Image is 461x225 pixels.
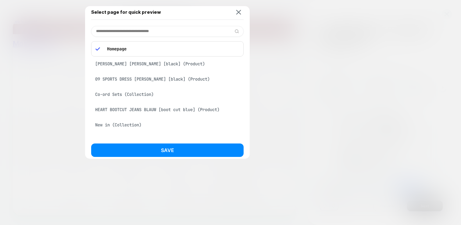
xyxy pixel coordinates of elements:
[236,9,237,16] div: :
[222,9,234,14] div: 15
[95,47,100,51] img: blue checkmark
[91,9,161,15] span: Select page for quick preview
[91,119,244,131] div: New in (Collection)
[104,46,239,52] p: Homepage
[91,73,244,85] div: 09 SPORTS DRESS [PERSON_NAME] [black] (Product)
[205,14,218,18] div: Days
[219,9,220,16] div: :
[238,9,251,14] div: 38
[234,29,239,34] img: edit
[255,14,267,18] div: Sec
[91,104,244,115] div: HEART BOOTCUT JEANS BLAUW [boot cut blue] (Product)
[91,58,244,70] div: [PERSON_NAME] [PERSON_NAME] [black] (Product)
[91,134,244,146] div: HEART DENIM SKORT BLAUW (Product)
[255,9,267,14] div: 20
[236,10,241,14] img: close
[66,1,70,6] button: Add to Wishlist
[252,9,253,16] div: :
[91,143,244,157] button: Save
[238,14,251,18] div: Min
[205,9,218,14] div: 1
[91,89,244,100] div: Co-ord Sets (Collection)
[222,14,234,18] div: Hrs
[107,10,191,16] strong: HURRY! BIRTHDAY BASH SALE ENDS IN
